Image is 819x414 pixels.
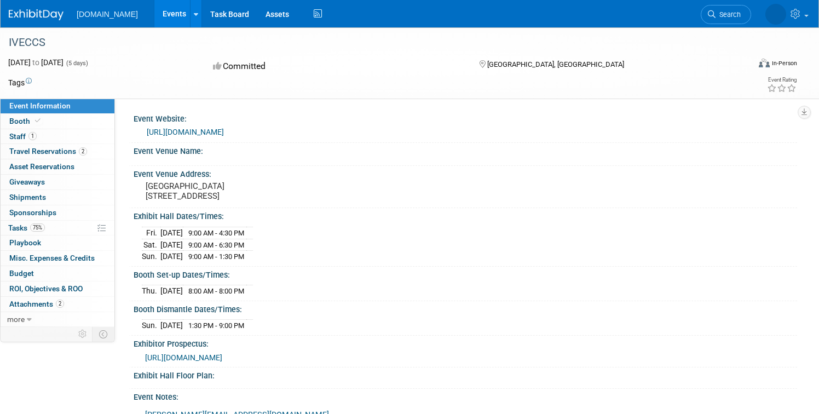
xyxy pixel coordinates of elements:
a: Attachments2 [1,297,114,312]
a: Sponsorships [1,205,114,220]
td: [DATE] [160,285,183,297]
a: [URL][DOMAIN_NAME] [145,353,222,362]
a: Budget [1,266,114,281]
a: Playbook [1,235,114,250]
div: Event Notes: [134,389,797,403]
div: Exhibitor Prospectus: [134,336,797,349]
span: [GEOGRAPHIC_DATA], [GEOGRAPHIC_DATA] [487,60,624,68]
span: 9:00 AM - 4:30 PM [188,229,244,237]
div: Event Rating [767,77,797,83]
td: Fri. [142,227,160,239]
i: Booth reservation complete [35,118,41,124]
div: In-Person [771,59,797,67]
span: 1 [28,132,37,140]
span: Attachments [9,300,64,308]
td: [DATE] [160,227,183,239]
div: Exhibit Hall Floor Plan: [134,367,797,381]
img: ExhibitDay [9,9,64,20]
span: 8:00 AM - 8:00 PM [188,287,244,295]
td: Tags [8,77,32,88]
a: Search [701,5,751,24]
span: more [7,315,25,324]
span: Playbook [9,238,41,247]
span: Travel Reservations [9,147,87,156]
span: [DATE] [DATE] [8,58,64,67]
img: David Han [765,4,786,25]
div: Event Venue Name: [134,143,797,157]
td: Sat. [142,239,160,251]
span: Search [716,10,741,19]
span: Booth [9,117,43,125]
div: IVECCS [5,33,730,53]
a: [URL][DOMAIN_NAME] [147,128,224,136]
span: ROI, Objectives & ROO [9,284,83,293]
a: Staff1 [1,129,114,144]
pre: [GEOGRAPHIC_DATA] [STREET_ADDRESS] [146,181,398,201]
span: Shipments [9,193,46,202]
span: 9:00 AM - 1:30 PM [188,252,244,261]
span: Giveaways [9,177,45,186]
div: Event Format [679,57,797,73]
td: [DATE] [160,320,183,331]
span: Budget [9,269,34,278]
span: 75% [30,223,45,232]
td: Personalize Event Tab Strip [73,327,93,341]
span: Event Information [9,101,71,110]
a: Misc. Expenses & Credits [1,251,114,266]
div: Exhibit Hall Dates/Times: [134,208,797,222]
a: Travel Reservations2 [1,144,114,159]
div: Booth Dismantle Dates/Times: [134,301,797,315]
a: Booth [1,114,114,129]
div: Event Website: [134,111,797,124]
a: Event Information [1,99,114,113]
td: Sun. [142,251,160,262]
div: Booth Set-up Dates/Times: [134,267,797,280]
td: Thu. [142,285,160,297]
span: 1:30 PM - 9:00 PM [188,321,244,330]
div: Event Venue Address: [134,166,797,180]
a: Asset Reservations [1,159,114,174]
span: Asset Reservations [9,162,74,171]
td: Toggle Event Tabs [93,327,115,341]
a: Shipments [1,190,114,205]
a: more [1,312,114,327]
span: to [31,58,41,67]
span: 9:00 AM - 6:30 PM [188,241,244,249]
span: 2 [79,147,87,156]
td: Sun. [142,320,160,331]
span: 2 [56,300,64,308]
span: Tasks [8,223,45,232]
span: (5 days) [65,60,88,67]
img: Format-Inperson.png [759,59,770,67]
span: Sponsorships [9,208,56,217]
a: Tasks75% [1,221,114,235]
span: Misc. Expenses & Credits [9,254,95,262]
a: ROI, Objectives & ROO [1,281,114,296]
span: [DOMAIN_NAME] [77,10,138,19]
div: Committed [210,57,462,76]
td: [DATE] [160,239,183,251]
a: Giveaways [1,175,114,189]
td: [DATE] [160,251,183,262]
span: Staff [9,132,37,141]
